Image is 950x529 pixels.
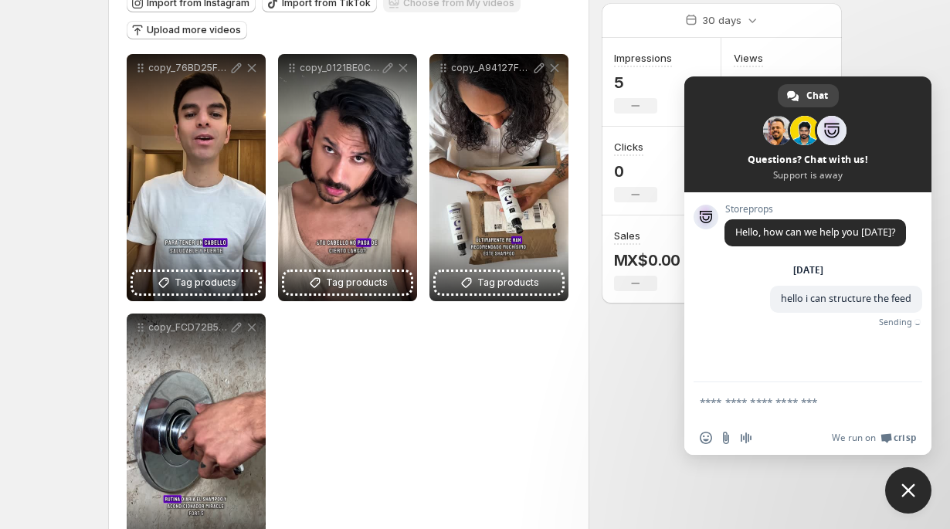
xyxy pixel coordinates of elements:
[894,432,916,444] span: Crisp
[702,12,741,28] p: 30 days
[326,275,388,290] span: Tag products
[147,24,241,36] span: Upload more videos
[148,62,229,74] p: copy_76BD25F0-050F-45A3-8E49-D53579768960
[477,275,539,290] span: Tag products
[740,432,752,444] span: Audio message
[778,84,839,107] div: Chat
[300,62,380,74] p: copy_0121BE0C-4295-4CBC-93FA-6760C471507E
[614,251,681,270] p: MX$0.00
[614,228,640,243] h3: Sales
[614,139,643,154] h3: Clicks
[278,54,417,301] div: copy_0121BE0C-4295-4CBC-93FA-6760C471507ETag products
[734,73,777,92] p: 0
[175,275,236,290] span: Tag products
[832,432,916,444] a: We run onCrisp
[700,395,882,409] textarea: Compose your message...
[724,204,906,215] span: Storeprops
[700,432,712,444] span: Insert an emoji
[451,62,531,74] p: copy_A94127FF-8A8C-4E75-9296-E0E2682C861F
[806,84,828,107] span: Chat
[127,54,266,301] div: copy_76BD25F0-050F-45A3-8E49-D53579768960Tag products
[885,467,931,514] div: Close chat
[614,162,657,181] p: 0
[720,432,732,444] span: Send a file
[832,432,876,444] span: We run on
[436,272,562,293] button: Tag products
[148,321,229,334] p: copy_FCD72B5D-A2CA-4584-941F-F716D889DDDF
[429,54,568,301] div: copy_A94127FF-8A8C-4E75-9296-E0E2682C861FTag products
[127,21,247,39] button: Upload more videos
[735,226,895,239] span: Hello, how can we help you [DATE]?
[734,50,763,66] h3: Views
[133,272,260,293] button: Tag products
[879,317,912,327] span: Sending
[781,292,911,305] span: hello i can structure the feed
[793,266,823,275] div: [DATE]
[284,272,411,293] button: Tag products
[614,73,672,92] p: 5
[614,50,672,66] h3: Impressions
